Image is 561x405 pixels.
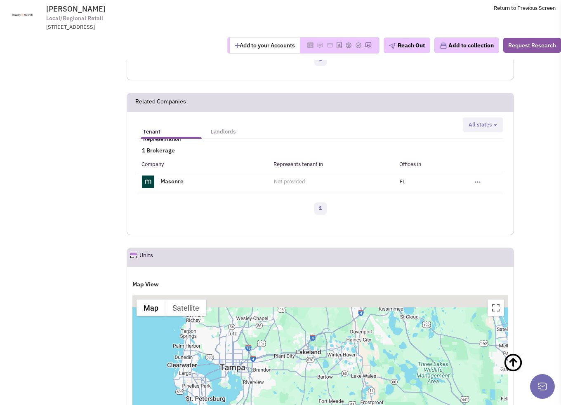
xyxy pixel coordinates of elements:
[139,120,203,137] a: Tenant Representation
[165,300,206,316] button: Show satellite imagery
[327,42,333,49] img: Please add to your accounts
[138,147,175,154] span: 1 Brokerage
[314,54,327,66] a: 1
[389,43,396,49] img: plane.png
[46,23,262,31] div: [STREET_ADDRESS]
[132,281,508,288] h4: Map View
[355,42,362,49] img: Please add to your accounts
[434,37,499,53] button: Add to collection
[396,157,471,172] th: Offices in
[139,248,153,266] h2: Units
[440,42,447,49] img: icon-collection-lavender.png
[469,121,492,128] span: All states
[230,37,300,53] button: Add to your Accounts
[160,178,184,185] a: Masonre
[143,128,199,143] h5: Tenant Representation
[135,93,186,111] h2: Related Companies
[207,120,240,137] a: Landlords
[317,42,323,49] img: Please add to your accounts
[270,157,396,172] th: Represents tenant in
[494,5,556,12] a: Return to Previous Screen
[503,344,544,398] a: Back To Top
[365,42,372,49] img: Please add to your accounts
[503,38,561,53] button: Request Research
[137,300,165,316] button: Show street map
[211,128,236,136] h5: Landlords
[274,178,305,185] span: Not provided
[138,157,270,172] th: Company
[345,42,352,49] img: Please add to your accounts
[46,14,103,23] span: Local/Regional Retail
[46,4,106,14] span: [PERSON_NAME]
[488,300,504,316] button: Toggle fullscreen view
[400,178,405,185] span: FL
[314,202,327,215] a: 1
[466,121,500,129] button: All states
[384,37,430,53] button: Reach Out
